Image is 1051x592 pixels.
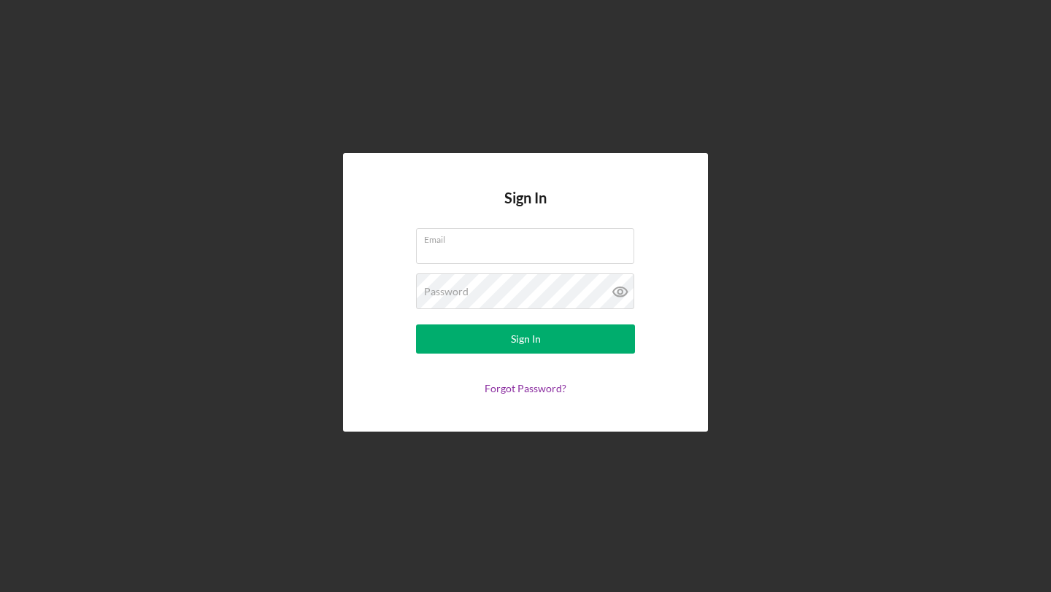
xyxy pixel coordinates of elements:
[424,229,634,245] label: Email
[485,382,566,394] a: Forgot Password?
[416,324,635,354] button: Sign In
[424,286,469,297] label: Password
[511,324,541,354] div: Sign In
[504,190,547,228] h4: Sign In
